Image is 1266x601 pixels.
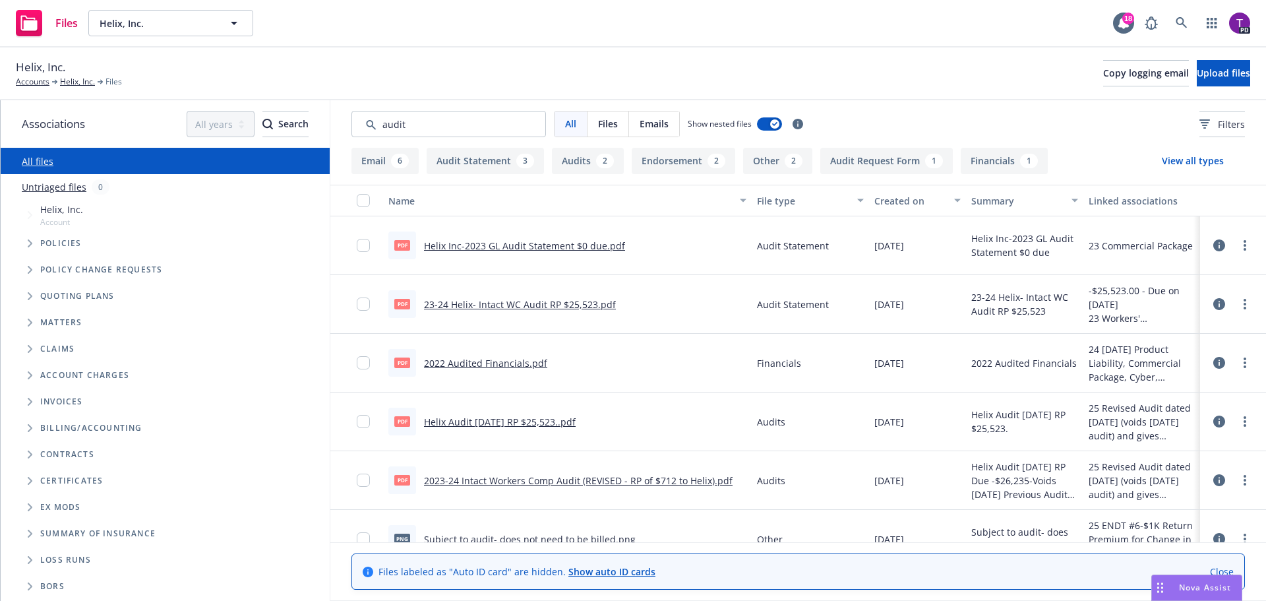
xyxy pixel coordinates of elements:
[391,154,409,168] div: 6
[394,534,410,544] span: png
[1179,582,1231,593] span: Nova Assist
[1089,519,1195,560] div: 25 ENDT #6-$1K Return Premium for Change in [GEOGRAPHIC_DATA] Experience Mod 406-04-88-89-0001
[394,299,410,309] span: pdf
[1089,342,1195,384] div: 24 [DATE] Product Liability, Commercial Package, Cyber, Workers' Compensation, Professional Liabi...
[16,59,65,76] span: Helix, Inc.
[1199,117,1245,131] span: Filters
[565,117,576,131] span: All
[552,148,624,174] button: Audits
[1089,311,1195,325] div: 23 Workers' Compensation
[1197,67,1250,79] span: Upload files
[1237,355,1253,371] a: more
[357,532,370,546] input: Toggle Row Selected
[966,185,1083,216] button: Summary
[357,356,370,369] input: Toggle Row Selected
[357,239,370,252] input: Toggle Row Selected
[757,474,785,488] span: Audits
[16,76,49,88] a: Accounts
[874,415,904,429] span: [DATE]
[757,194,849,208] div: File type
[752,185,868,216] button: File type
[596,154,614,168] div: 2
[351,111,546,137] input: Search by keyword...
[424,357,547,369] a: 2022 Audited Financials.pdf
[1141,148,1245,174] button: View all types
[40,477,103,485] span: Certificates
[971,194,1063,208] div: Summary
[874,298,904,311] span: [DATE]
[40,216,83,228] span: Account
[869,185,967,216] button: Created on
[743,148,812,174] button: Other
[757,239,829,253] span: Audit Statement
[971,232,1077,259] span: Helix Inc-2023 GL Audit Statement $0 due
[1,415,330,600] div: Folder Tree Example
[971,460,1077,501] span: Helix Audit [DATE] RP Due -$26,235-Voids [DATE] Previous Audit (-$712 additional due to Helix)
[1237,414,1253,429] a: more
[1199,10,1225,36] a: Switch app
[874,239,904,253] span: [DATE]
[1168,10,1195,36] a: Search
[394,416,410,426] span: pdf
[40,503,80,511] span: Ex Mods
[424,416,576,428] a: Helix Audit [DATE] RP $25,523..pdf
[971,356,1077,370] span: 2022 Audited Financials
[1237,296,1253,312] a: more
[88,10,253,36] button: Helix, Inc.
[60,76,95,88] a: Helix, Inc.
[40,371,129,379] span: Account charges
[40,556,91,564] span: Loss Runs
[40,239,82,247] span: Policies
[1083,185,1200,216] button: Linked associations
[874,194,947,208] div: Created on
[394,240,410,250] span: pdf
[1089,460,1195,501] div: 25 Revised Audit dated [DATE] (voids [DATE] audit) and gives additional refund of -$712
[262,111,309,137] button: SearchSearch
[820,148,953,174] button: Audit Request Form
[1197,60,1250,86] button: Upload files
[55,18,78,28] span: Files
[757,532,783,546] span: Other
[1151,575,1242,601] button: Nova Assist
[22,155,53,168] a: All files
[757,356,801,370] span: Financials
[1199,111,1245,137] button: Filters
[424,298,616,311] a: 23-24 Helix- Intact WC Audit RP $25,523.pdf
[971,290,1077,318] span: 23-24 Helix- Intact WC Audit RP $25,523
[357,194,370,207] input: Select all
[568,565,655,578] a: Show auto ID cards
[40,451,94,459] span: Contracts
[757,298,829,311] span: Audit Statement
[925,154,943,168] div: 1
[1,200,330,415] div: Tree Example
[1122,13,1134,24] div: 18
[378,565,655,579] span: Files labeled as "Auto ID card" are hidden.
[874,474,904,488] span: [DATE]
[262,119,273,129] svg: Search
[971,525,1077,553] span: Subject to audit- does not need to be billed
[40,530,156,538] span: Summary of insurance
[11,5,83,42] a: Files
[708,154,725,168] div: 2
[427,148,544,174] button: Audit Statement
[598,117,618,131] span: Files
[424,474,733,487] a: 2023-24 Intact Workers Comp Audit (REVISED - RP of $712 to Helix).pdf
[1237,531,1253,547] a: more
[1020,154,1038,168] div: 1
[40,424,142,432] span: Billing/Accounting
[262,111,309,137] div: Search
[1089,284,1195,311] div: -$25,523.00 - Due on [DATE]
[357,298,370,311] input: Toggle Row Selected
[357,474,370,487] input: Toggle Row Selected
[1152,575,1168,600] div: Drag to move
[1089,194,1195,208] div: Linked associations
[40,319,82,327] span: Matters
[961,148,1048,174] button: Financials
[785,154,802,168] div: 2
[394,358,410,367] span: pdf
[1218,117,1245,131] span: Filters
[100,16,214,30] span: Helix, Inc.
[394,475,410,485] span: pdf
[40,266,162,274] span: Policy change requests
[874,532,904,546] span: [DATE]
